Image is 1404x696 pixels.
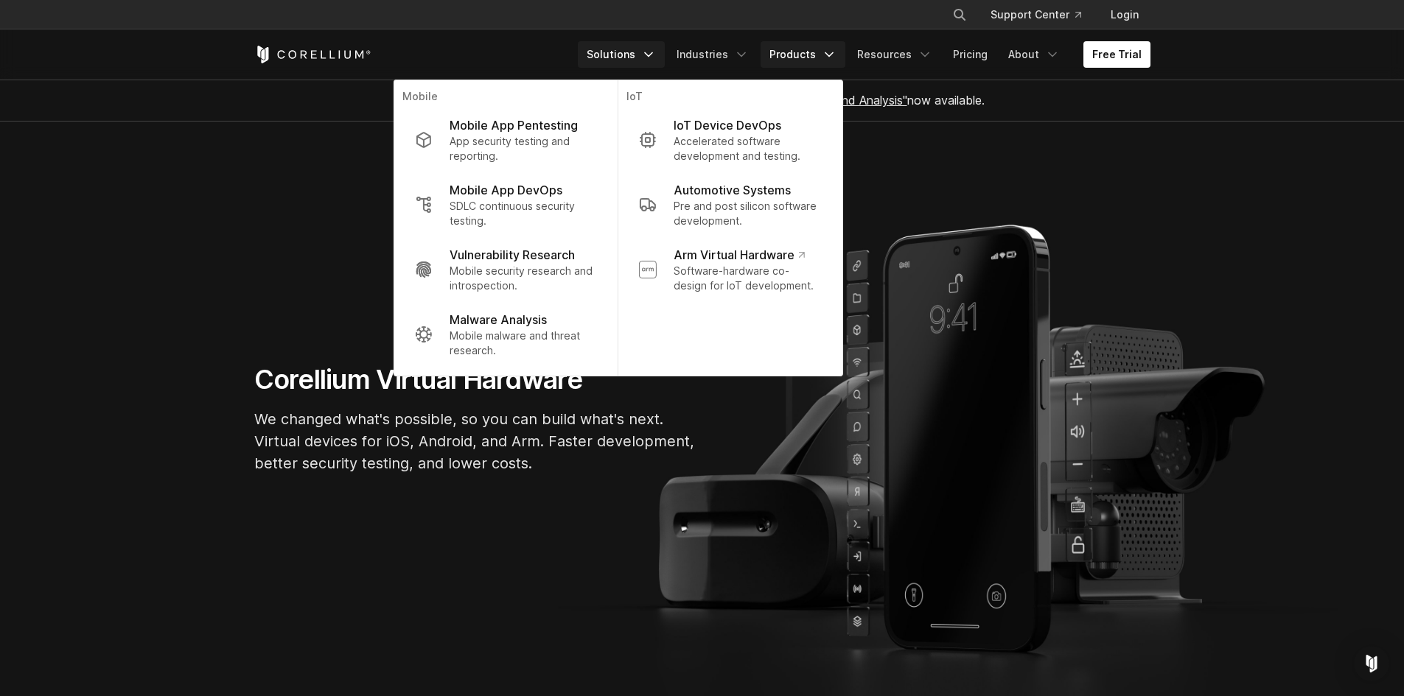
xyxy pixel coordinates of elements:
[626,108,833,172] a: IoT Device DevOps Accelerated software development and testing.
[848,41,941,68] a: Resources
[935,1,1150,28] div: Navigation Menu
[254,46,371,63] a: Corellium Home
[626,172,833,237] a: Automotive Systems Pre and post silicon software development.
[626,237,833,302] a: Arm Virtual Hardware Software-hardware co-design for IoT development.
[254,363,696,396] h1: Corellium Virtual Hardware
[450,134,596,164] p: App security testing and reporting.
[1083,41,1150,68] a: Free Trial
[402,302,608,367] a: Malware Analysis Mobile malware and threat research.
[450,264,596,293] p: Mobile security research and introspection.
[578,41,665,68] a: Solutions
[674,199,821,228] p: Pre and post silicon software development.
[946,1,973,28] button: Search
[402,237,608,302] a: Vulnerability Research Mobile security research and introspection.
[402,172,608,237] a: Mobile App DevOps SDLC continuous security testing.
[979,1,1093,28] a: Support Center
[450,116,578,134] p: Mobile App Pentesting
[402,108,608,172] a: Mobile App Pentesting App security testing and reporting.
[402,89,608,108] p: Mobile
[674,181,791,199] p: Automotive Systems
[450,181,562,199] p: Mobile App DevOps
[450,246,575,264] p: Vulnerability Research
[450,328,596,358] p: Mobile malware and threat research.
[450,311,547,328] p: Malware Analysis
[450,199,596,228] p: SDLC continuous security testing.
[1099,1,1150,28] a: Login
[668,41,758,68] a: Industries
[254,408,696,474] p: We changed what's possible, so you can build what's next. Virtual devices for iOS, Android, and A...
[999,41,1069,68] a: About
[1354,646,1389,681] div: Open Intercom Messenger
[674,134,821,164] p: Accelerated software development and testing.
[674,116,781,134] p: IoT Device DevOps
[761,41,845,68] a: Products
[626,89,833,108] p: IoT
[674,246,804,264] p: Arm Virtual Hardware
[674,264,821,293] p: Software-hardware co-design for IoT development.
[944,41,996,68] a: Pricing
[578,41,1150,68] div: Navigation Menu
